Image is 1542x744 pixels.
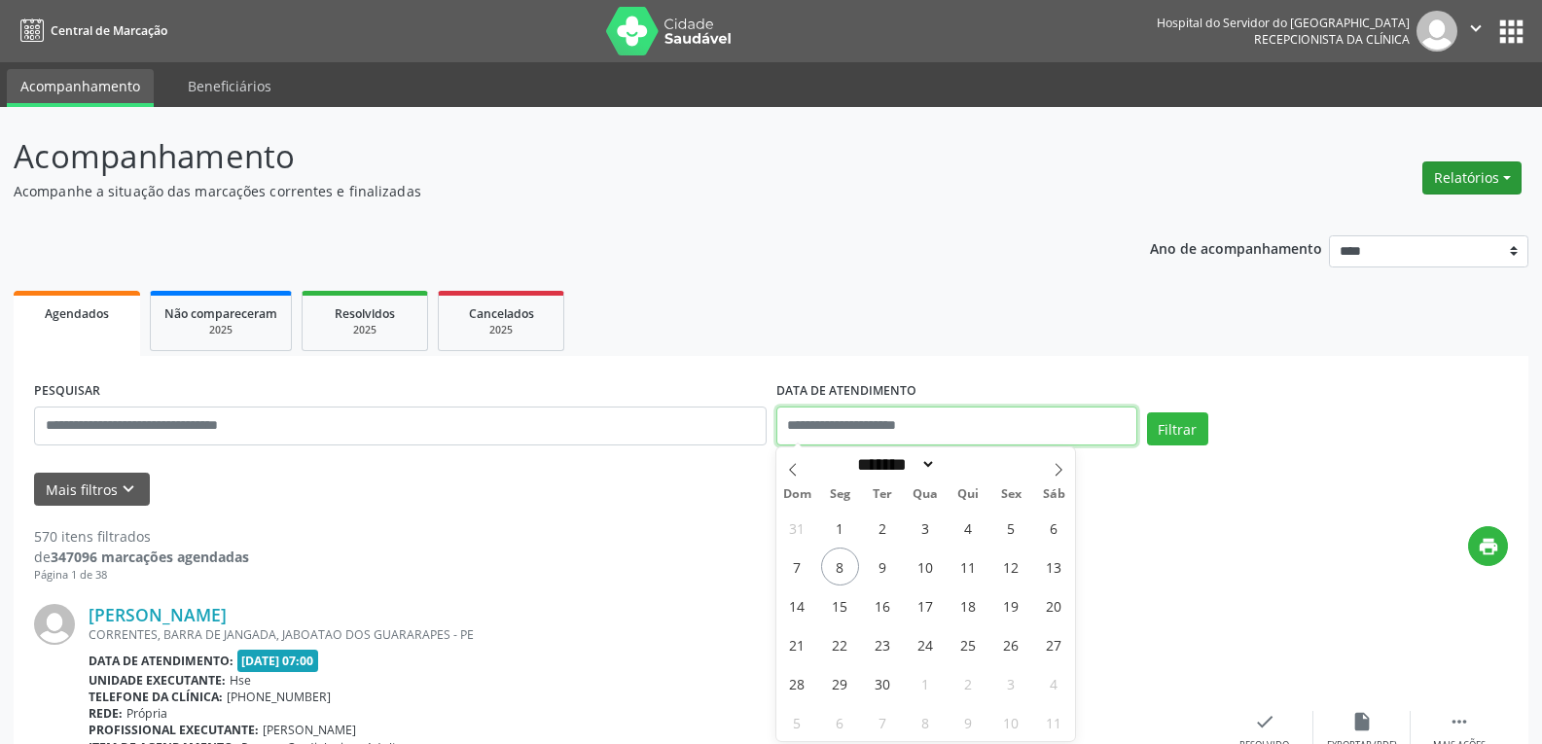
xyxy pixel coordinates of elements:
div: 2025 [452,323,550,337]
span: Outubro 3, 2025 [992,664,1030,702]
span: Sáb [1032,488,1075,501]
div: Hospital do Servidor do [GEOGRAPHIC_DATA] [1157,15,1410,31]
span: Recepcionista da clínica [1254,31,1410,48]
div: Página 1 de 38 [34,567,249,584]
span: Outubro 5, 2025 [778,703,816,741]
span: Qui [947,488,989,501]
span: Outubro 11, 2025 [1035,703,1073,741]
span: Setembro 25, 2025 [950,625,987,663]
span: Setembro 3, 2025 [907,509,945,547]
span: Setembro 19, 2025 [992,586,1030,624]
span: Setembro 11, 2025 [950,548,987,585]
span: Cancelados [469,305,534,322]
a: [PERSON_NAME] [89,604,227,625]
label: DATA DE ATENDIMENTO [776,376,916,407]
label: PESQUISAR [34,376,100,407]
button: apps [1494,15,1528,49]
span: Outubro 1, 2025 [907,664,945,702]
span: Setembro 15, 2025 [821,586,859,624]
span: [PHONE_NUMBER] [227,689,331,705]
span: Setembro 16, 2025 [864,586,902,624]
a: Central de Marcação [14,15,167,47]
span: Setembro 28, 2025 [778,664,816,702]
a: Beneficiários [174,69,285,103]
span: Setembro 24, 2025 [907,625,945,663]
strong: 347096 marcações agendadas [51,548,249,566]
b: Profissional executante: [89,722,259,738]
span: Outubro 10, 2025 [992,703,1030,741]
button: print [1468,526,1508,566]
span: Setembro 23, 2025 [864,625,902,663]
b: Rede: [89,705,123,722]
span: Setembro 13, 2025 [1035,548,1073,585]
span: Setembro 7, 2025 [778,548,816,585]
span: Seg [818,488,861,501]
button:  [1457,11,1494,52]
span: Outubro 8, 2025 [907,703,945,741]
span: Setembro 17, 2025 [907,586,945,624]
i:  [1465,18,1487,39]
span: Outubro 2, 2025 [950,664,987,702]
span: Setembro 9, 2025 [864,548,902,585]
span: Setembro 20, 2025 [1035,586,1073,624]
span: [PERSON_NAME] [263,722,356,738]
b: Data de atendimento: [89,653,233,669]
div: 2025 [316,323,413,337]
img: img [1416,11,1457,52]
span: Setembro 1, 2025 [821,509,859,547]
span: Resolvidos [335,305,395,322]
span: Setembro 5, 2025 [992,509,1030,547]
span: Sex [989,488,1032,501]
i: check [1254,711,1275,732]
span: Setembro 30, 2025 [864,664,902,702]
span: Hse [230,672,251,689]
span: Setembro 6, 2025 [1035,509,1073,547]
b: Unidade executante: [89,672,226,689]
span: Setembro 4, 2025 [950,509,987,547]
select: Month [851,454,937,475]
p: Acompanhe a situação das marcações correntes e finalizadas [14,181,1074,201]
span: Setembro 2, 2025 [864,509,902,547]
span: Dom [776,488,819,501]
span: Setembro 8, 2025 [821,548,859,585]
button: Filtrar [1147,412,1208,445]
button: Mais filtroskeyboard_arrow_down [34,473,150,507]
span: Outubro 4, 2025 [1035,664,1073,702]
p: Ano de acompanhamento [1150,235,1322,260]
span: Setembro 12, 2025 [992,548,1030,585]
span: Setembro 18, 2025 [950,586,987,624]
span: Setembro 10, 2025 [907,548,945,585]
b: Telefone da clínica: [89,689,223,705]
span: [DATE] 07:00 [237,650,319,672]
div: 2025 [164,323,277,337]
div: CORRENTES, BARRA DE JANGADA, JABOATAO DOS GUARARAPES - PE [89,626,1216,643]
button: Relatórios [1422,161,1522,195]
span: Central de Marcação [51,22,167,39]
input: Year [936,454,1000,475]
i: print [1478,536,1499,557]
span: Setembro 29, 2025 [821,664,859,702]
a: Acompanhamento [7,69,154,107]
span: Qua [904,488,947,501]
i: keyboard_arrow_down [118,478,139,500]
i: insert_drive_file [1351,711,1373,732]
span: Outubro 9, 2025 [950,703,987,741]
span: Setembro 26, 2025 [992,625,1030,663]
div: 570 itens filtrados [34,526,249,547]
span: Setembro 14, 2025 [778,586,816,624]
img: img [34,604,75,645]
span: Própria [126,705,167,722]
span: Agosto 31, 2025 [778,509,816,547]
span: Setembro 22, 2025 [821,625,859,663]
span: Setembro 27, 2025 [1035,625,1073,663]
span: Não compareceram [164,305,277,322]
span: Setembro 21, 2025 [778,625,816,663]
i:  [1449,711,1470,732]
div: de [34,547,249,567]
span: Agendados [45,305,109,322]
span: Outubro 7, 2025 [864,703,902,741]
span: Ter [861,488,904,501]
p: Acompanhamento [14,132,1074,181]
span: Outubro 6, 2025 [821,703,859,741]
